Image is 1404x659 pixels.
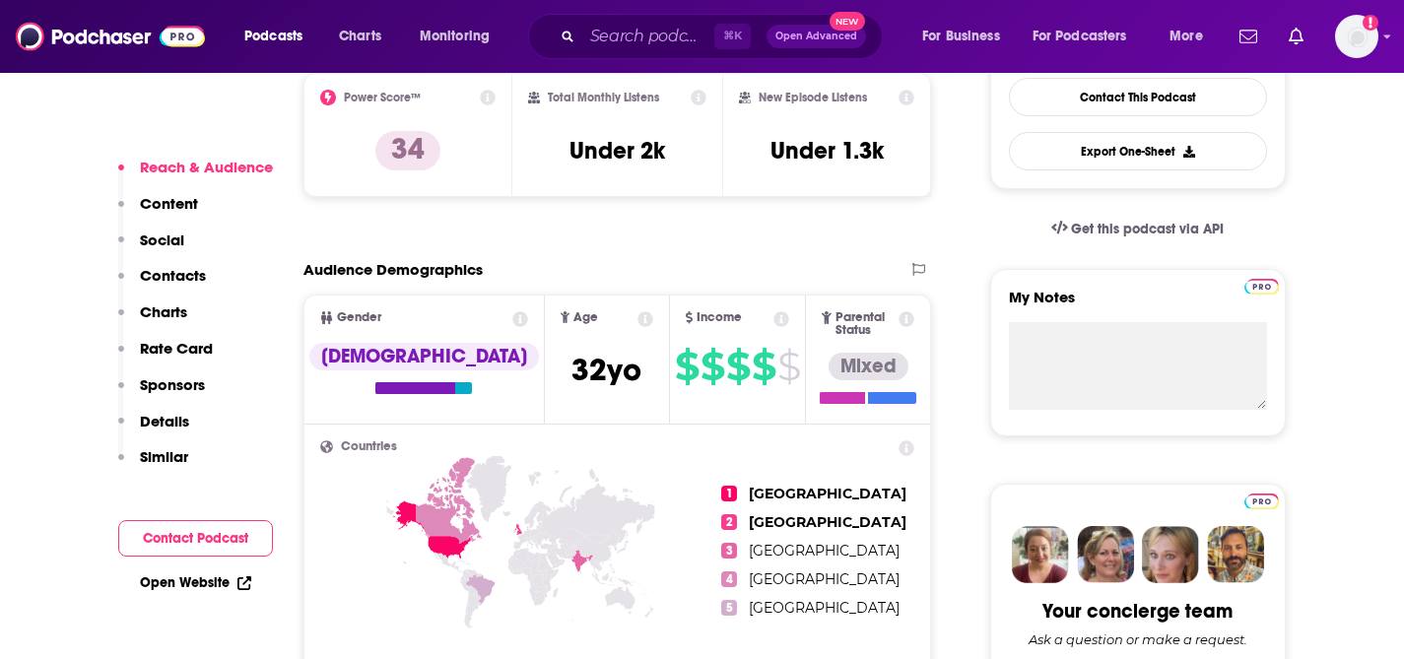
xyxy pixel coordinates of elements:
button: Rate Card [118,339,213,375]
span: Charts [339,23,381,50]
button: open menu [908,21,1025,52]
span: 4 [721,571,737,587]
span: $ [752,351,775,382]
button: Similar [118,447,188,484]
span: 3 [721,543,737,559]
button: Export One-Sheet [1009,132,1267,170]
input: Search podcasts, credits, & more... [582,21,714,52]
span: For Business [922,23,1000,50]
span: $ [726,351,750,382]
span: 5 [721,600,737,616]
button: open menu [406,21,515,52]
label: My Notes [1009,288,1267,322]
img: User Profile [1335,15,1378,58]
div: Your concierge team [1042,599,1233,624]
a: Get this podcast via API [1036,205,1240,253]
span: Countries [341,440,397,453]
div: Search podcasts, credits, & more... [547,14,902,59]
button: Sponsors [118,375,205,412]
img: Podchaser Pro [1244,279,1279,295]
span: 32 yo [571,351,641,389]
img: Podchaser Pro [1244,494,1279,509]
span: Parental Status [836,311,896,337]
button: open menu [1020,21,1156,52]
img: Barbara Profile [1077,526,1134,583]
h3: Under 2k [569,136,665,165]
img: Jon Profile [1207,526,1264,583]
button: Contacts [118,266,206,302]
h2: Audience Demographics [303,260,483,279]
h2: Total Monthly Listens [548,91,659,104]
button: open menu [1156,21,1228,52]
span: 1 [721,486,737,501]
p: Details [140,412,189,430]
img: Jules Profile [1142,526,1199,583]
h2: Power Score™ [344,91,421,104]
div: Mixed [829,353,908,380]
button: Content [118,194,198,231]
p: Similar [140,447,188,466]
span: [GEOGRAPHIC_DATA] [749,485,906,502]
span: More [1170,23,1203,50]
p: Sponsors [140,375,205,394]
p: Contacts [140,266,206,285]
span: Open Advanced [775,32,857,41]
a: Pro website [1244,276,1279,295]
span: Podcasts [244,23,302,50]
button: Charts [118,302,187,339]
span: Get this podcast via API [1071,221,1224,237]
span: Gender [337,311,381,324]
button: Social [118,231,184,267]
span: $ [777,351,800,382]
button: Show profile menu [1335,15,1378,58]
p: Reach & Audience [140,158,273,176]
button: Contact Podcast [118,520,273,557]
a: Pro website [1244,491,1279,509]
h2: New Episode Listens [759,91,867,104]
span: ⌘ K [714,24,751,49]
p: 34 [375,131,440,170]
span: [GEOGRAPHIC_DATA] [749,570,900,588]
span: New [830,12,865,31]
div: [DEMOGRAPHIC_DATA] [309,343,539,370]
span: Income [697,311,742,324]
span: 2 [721,514,737,530]
button: Open AdvancedNew [767,25,866,48]
span: [GEOGRAPHIC_DATA] [749,599,900,617]
button: Reach & Audience [118,158,273,194]
a: Show notifications dropdown [1281,20,1311,53]
span: [GEOGRAPHIC_DATA] [749,513,906,531]
span: Age [573,311,598,324]
span: Monitoring [420,23,490,50]
a: Contact This Podcast [1009,78,1267,116]
a: Open Website [140,574,251,591]
svg: Add a profile image [1363,15,1378,31]
span: For Podcasters [1033,23,1127,50]
div: Ask a question or make a request. [1029,631,1247,647]
a: Charts [326,21,393,52]
span: $ [701,351,724,382]
h3: Under 1.3k [770,136,884,165]
p: Social [140,231,184,249]
button: Details [118,412,189,448]
button: open menu [231,21,328,52]
img: Podchaser - Follow, Share and Rate Podcasts [16,18,205,55]
img: Sydney Profile [1012,526,1069,583]
p: Charts [140,302,187,321]
p: Rate Card [140,339,213,358]
p: Content [140,194,198,213]
a: Show notifications dropdown [1232,20,1265,53]
span: $ [675,351,699,382]
span: Logged in as WachsmanSG [1335,15,1378,58]
span: [GEOGRAPHIC_DATA] [749,542,900,560]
